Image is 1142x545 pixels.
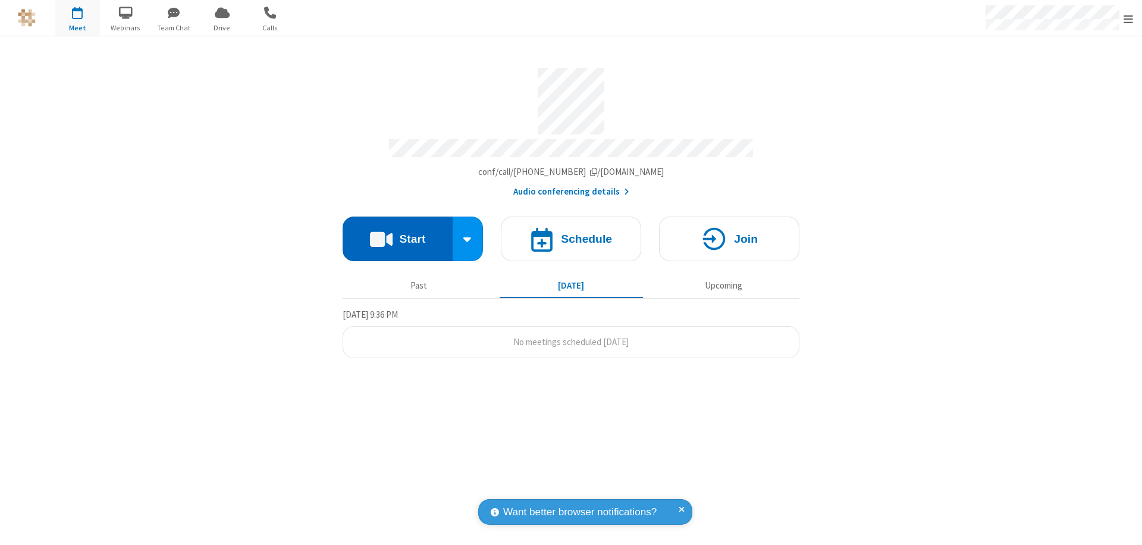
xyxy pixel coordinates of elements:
[343,217,453,261] button: Start
[343,309,398,320] span: [DATE] 9:36 PM
[347,274,491,297] button: Past
[478,165,664,179] button: Copy my meeting room linkCopy my meeting room link
[55,23,100,33] span: Meet
[103,23,148,33] span: Webinars
[478,166,664,177] span: Copy my meeting room link
[561,233,612,245] h4: Schedule
[659,217,799,261] button: Join
[513,185,629,199] button: Audio conferencing details
[734,233,758,245] h4: Join
[18,9,36,27] img: QA Selenium DO NOT DELETE OR CHANGE
[503,505,657,520] span: Want better browser notifications?
[500,274,643,297] button: [DATE]
[248,23,293,33] span: Calls
[200,23,244,33] span: Drive
[652,274,795,297] button: Upcoming
[343,59,799,199] section: Account details
[513,336,629,347] span: No meetings scheduled [DATE]
[399,233,425,245] h4: Start
[152,23,196,33] span: Team Chat
[343,308,799,359] section: Today's Meetings
[453,217,484,261] div: Start conference options
[501,217,641,261] button: Schedule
